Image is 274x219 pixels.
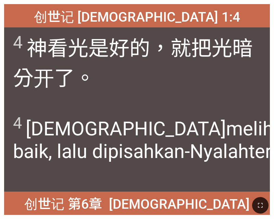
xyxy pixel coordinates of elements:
[13,33,23,52] sup: 4
[13,36,253,90] wh7220: 光
[13,114,22,132] sup: 4
[13,36,253,90] wh216: 是好的
[13,36,253,90] wh430: 看
[13,32,261,93] span: 神
[75,66,95,90] wh914: 。
[13,66,95,90] wh2822: 分开了
[34,6,240,26] span: 创世记 [DEMOGRAPHIC_DATA] 1:4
